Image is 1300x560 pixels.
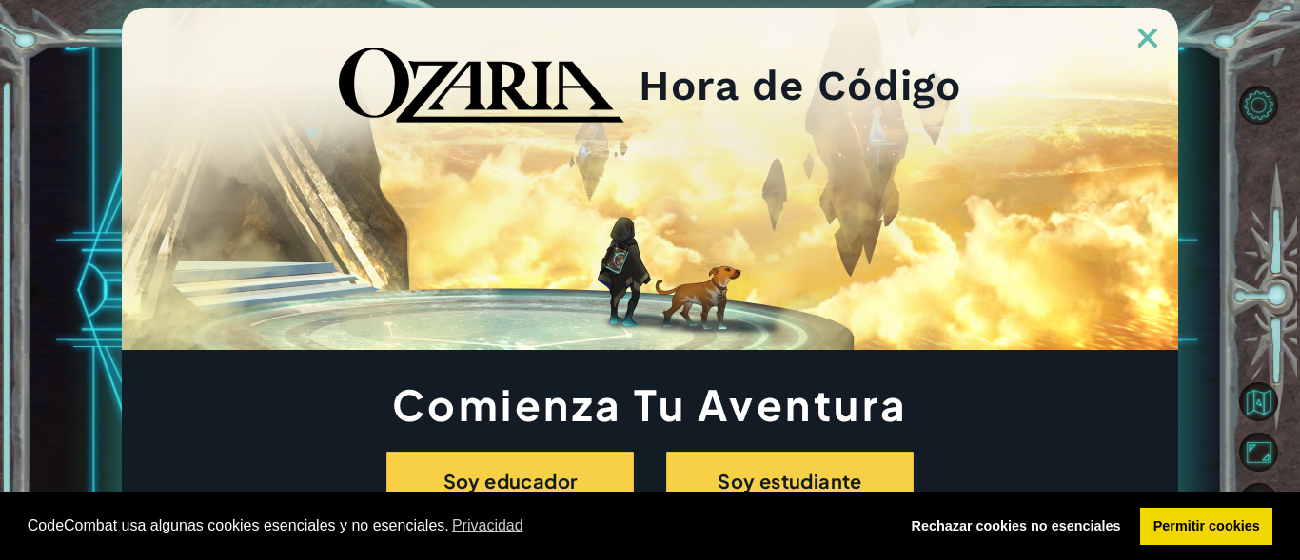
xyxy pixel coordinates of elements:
[1140,508,1272,546] a: allow cookies
[1138,29,1157,48] img: ExitButton_Dusk.png
[386,452,634,511] button: Soy educador
[122,385,1178,423] h1: Comienza Tu Aventura
[639,68,961,104] h2: Hora de Código
[898,508,1133,546] a: deny cookies
[449,512,526,540] a: learn more about cookies
[666,452,914,511] button: Soy estudiante
[28,512,883,540] span: CodeCombat usa algunas cookies esenciales y no esenciales.
[339,48,624,124] img: blackOzariaWordmark.png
